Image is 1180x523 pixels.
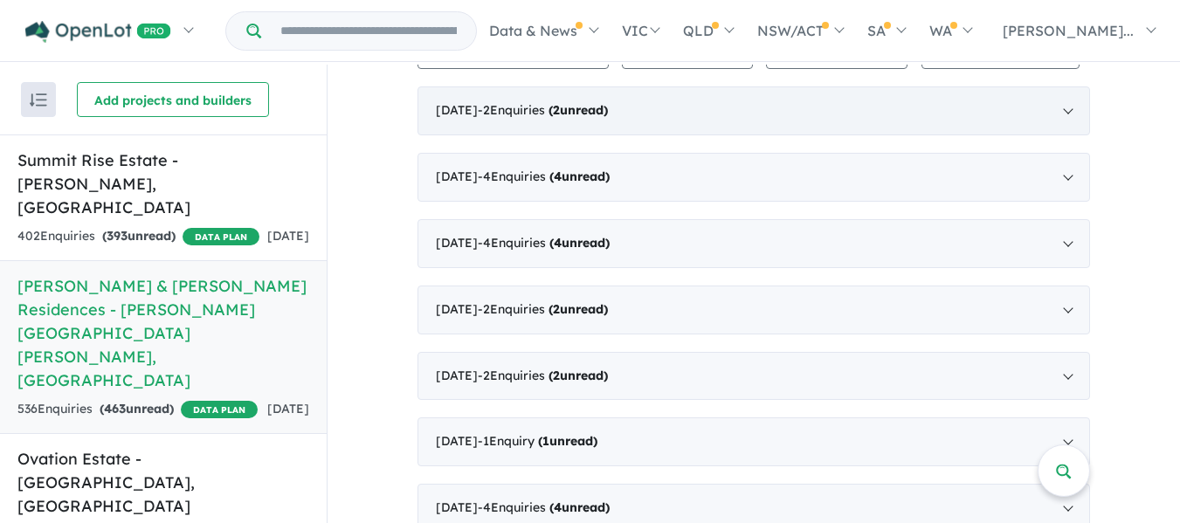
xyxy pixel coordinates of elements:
[553,301,560,317] span: 2
[102,228,176,244] strong: ( unread)
[554,169,562,184] span: 4
[267,228,309,244] span: [DATE]
[478,433,597,449] span: - 1 Enquir y
[77,82,269,117] button: Add projects and builders
[549,169,610,184] strong: ( unread)
[417,86,1090,135] div: [DATE]
[107,228,128,244] span: 393
[549,499,610,515] strong: ( unread)
[549,235,610,251] strong: ( unread)
[17,148,309,219] h5: Summit Rise Estate - [PERSON_NAME] , [GEOGRAPHIC_DATA]
[417,219,1090,268] div: [DATE]
[417,153,1090,202] div: [DATE]
[17,274,309,392] h5: [PERSON_NAME] & [PERSON_NAME] Residences - [PERSON_NAME][GEOGRAPHIC_DATA][PERSON_NAME] , [GEOGRAP...
[417,286,1090,334] div: [DATE]
[549,368,608,383] strong: ( unread)
[30,93,47,107] img: sort.svg
[17,226,259,247] div: 402 Enquir ies
[478,301,608,317] span: - 2 Enquir ies
[478,368,608,383] span: - 2 Enquir ies
[104,401,126,416] span: 463
[265,12,473,50] input: Try estate name, suburb, builder or developer
[553,102,560,118] span: 2
[17,447,309,518] h5: Ovation Estate - [GEOGRAPHIC_DATA] , [GEOGRAPHIC_DATA]
[554,499,562,515] span: 4
[100,401,174,416] strong: ( unread)
[267,401,309,416] span: [DATE]
[478,235,610,251] span: - 4 Enquir ies
[478,102,608,118] span: - 2 Enquir ies
[538,433,597,449] strong: ( unread)
[554,235,562,251] span: 4
[542,433,549,449] span: 1
[181,401,258,418] span: DATA PLAN
[553,368,560,383] span: 2
[417,352,1090,401] div: [DATE]
[549,301,608,317] strong: ( unread)
[549,102,608,118] strong: ( unread)
[1003,22,1134,39] span: [PERSON_NAME]...
[478,499,610,515] span: - 4 Enquir ies
[417,417,1090,466] div: [DATE]
[478,169,610,184] span: - 4 Enquir ies
[17,399,258,420] div: 536 Enquir ies
[25,21,171,43] img: Openlot PRO Logo White
[183,228,259,245] span: DATA PLAN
